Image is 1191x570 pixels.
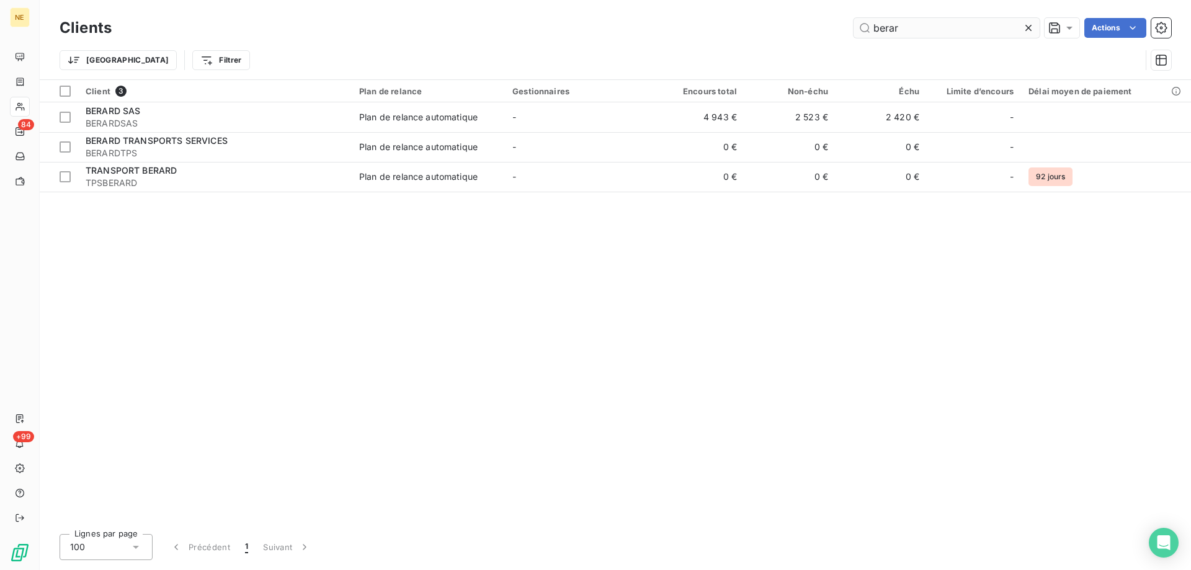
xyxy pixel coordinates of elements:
div: Non-échu [752,86,828,96]
div: Échu [843,86,919,96]
td: 0 € [653,162,744,192]
span: - [1010,141,1014,153]
span: TRANSPORT BERARD [86,165,177,176]
button: Précédent [163,534,238,560]
div: Gestionnaires [512,86,646,96]
div: Plan de relance [359,86,497,96]
span: - [512,112,516,122]
td: 0 € [744,132,836,162]
span: - [1010,111,1014,123]
span: +99 [13,431,34,442]
span: 84 [18,119,34,130]
button: 1 [238,534,256,560]
button: Actions [1084,18,1146,38]
td: 0 € [653,132,744,162]
span: - [1010,171,1014,183]
button: Filtrer [192,50,249,70]
td: 0 € [836,132,927,162]
span: 3 [115,86,127,97]
div: Plan de relance automatique [359,171,478,183]
button: [GEOGRAPHIC_DATA] [60,50,177,70]
span: - [512,171,516,182]
div: Encours total [661,86,737,96]
div: Plan de relance automatique [359,141,478,153]
td: 2 420 € [836,102,927,132]
div: Open Intercom Messenger [1149,528,1179,558]
span: BERARD TRANSPORTS SERVICES [86,135,228,146]
span: Client [86,86,110,96]
span: BERARDSAS [86,117,344,130]
div: Plan de relance automatique [359,111,478,123]
h3: Clients [60,17,112,39]
span: 92 jours [1028,167,1073,186]
span: BERARD SAS [86,105,141,116]
td: 4 943 € [653,102,744,132]
button: Suivant [256,534,318,560]
div: Limite d’encours [934,86,1014,96]
div: Délai moyen de paiement [1028,86,1184,96]
span: BERARDTPS [86,147,344,159]
span: 1 [245,541,248,553]
img: Logo LeanPay [10,543,30,563]
span: 100 [70,541,85,553]
td: 0 € [744,162,836,192]
span: - [512,141,516,152]
div: NE [10,7,30,27]
td: 0 € [836,162,927,192]
input: Rechercher [854,18,1040,38]
td: 2 523 € [744,102,836,132]
span: TPSBERARD [86,177,344,189]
